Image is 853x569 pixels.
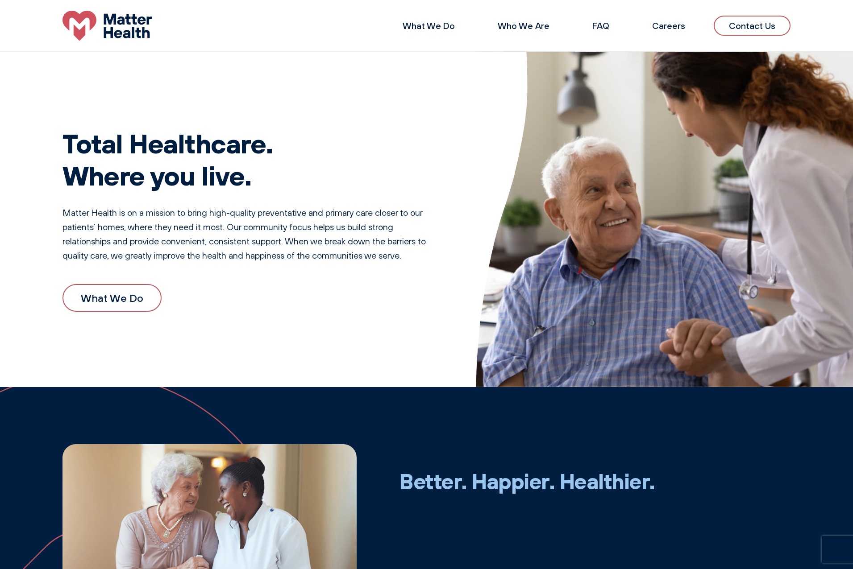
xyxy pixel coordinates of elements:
h1: Total Healthcare. Where you live. [62,127,440,191]
p: Matter Health is on a mission to bring high-quality preventative and primary care closer to our p... [62,206,440,263]
h2: Better. Happier. Healthier. [399,468,791,494]
a: Who We Are [498,20,549,31]
a: FAQ [592,20,609,31]
a: Contact Us [714,16,791,36]
a: What We Do [403,20,455,31]
a: Careers [652,20,685,31]
a: What We Do [62,284,162,312]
